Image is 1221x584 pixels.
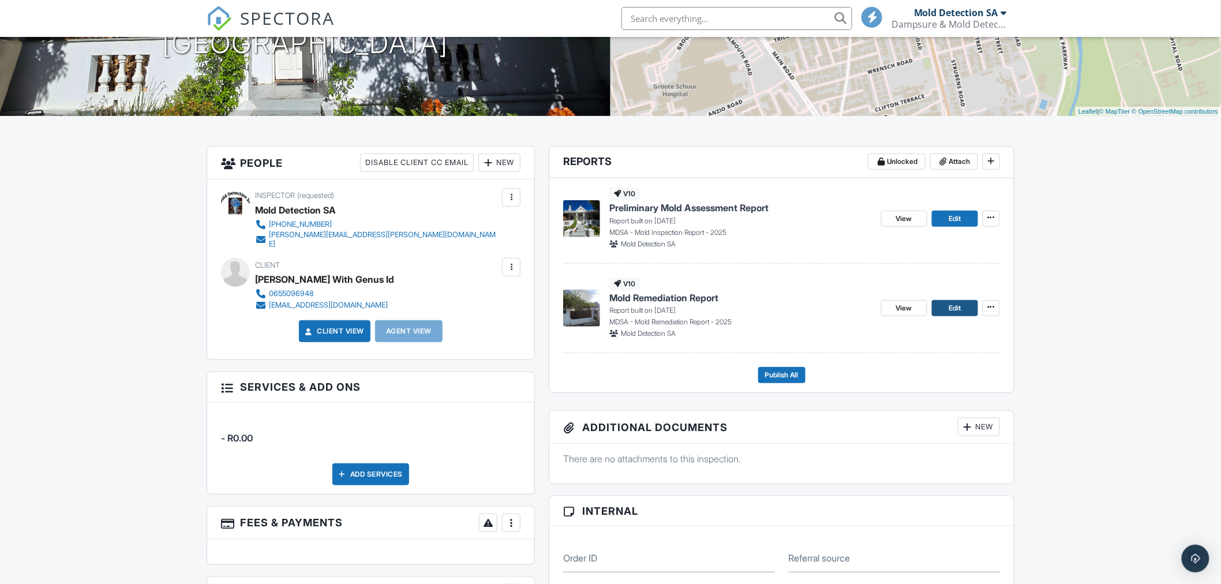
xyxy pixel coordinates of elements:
[255,288,388,300] a: 0655096948
[549,411,1014,444] h3: Additional Documents
[255,191,295,200] span: Inspector
[207,147,534,179] h3: People
[1132,108,1218,115] a: © OpenStreetMap contributors
[563,552,597,564] label: Order ID
[549,496,1014,526] h3: Internal
[892,18,1007,30] div: Dampsure & Mold Detection SA
[297,191,334,200] span: (requested)
[255,219,499,230] a: [PHONE_NUMBER]
[255,201,336,219] div: Mold Detection SA
[255,230,499,249] a: [PERSON_NAME][EMAIL_ADDRESS][PERSON_NAME][DOMAIN_NAME]
[332,463,409,485] div: Add Services
[914,7,998,18] div: Mold Detection SA
[1076,107,1221,117] div: |
[207,16,335,40] a: SPECTORA
[221,411,520,454] li: Manual fee:
[207,507,534,540] h3: Fees & Payments
[269,230,499,249] div: [PERSON_NAME][EMAIL_ADDRESS][PERSON_NAME][DOMAIN_NAME]
[269,220,332,229] div: [PHONE_NUMBER]
[1078,108,1098,115] a: Leaflet
[1182,545,1209,572] div: Open Intercom Messenger
[240,6,335,30] span: SPECTORA
[207,372,534,402] h3: Services & Add ons
[269,289,314,298] div: 0655096948
[221,432,253,444] span: - R0.00
[478,154,520,172] div: New
[789,552,851,564] label: Referral source
[563,452,1000,465] p: There are no attachments to this inspection.
[621,7,852,30] input: Search everything...
[303,325,364,337] a: Client View
[255,261,280,269] span: Client
[360,154,474,172] div: Disable Client CC Email
[255,271,394,288] div: [PERSON_NAME] With Genus Id
[255,300,388,311] a: [EMAIL_ADDRESS][DOMAIN_NAME]
[958,418,1000,436] div: New
[207,6,232,31] img: The Best Home Inspection Software - Spectora
[1099,108,1130,115] a: © MapTiler
[269,301,388,310] div: [EMAIL_ADDRESS][DOMAIN_NAME]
